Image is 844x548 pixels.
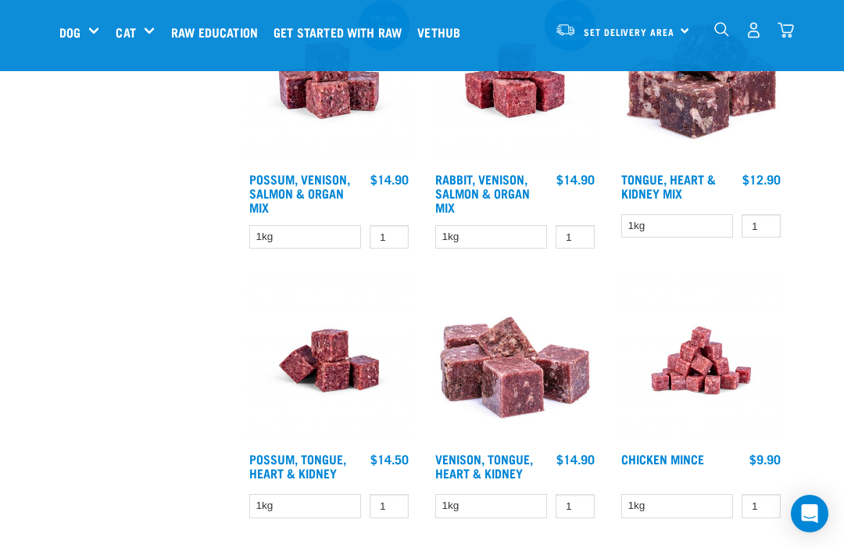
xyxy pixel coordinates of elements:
span: Set Delivery Area [584,29,674,34]
a: Get started with Raw [270,1,413,63]
input: 1 [742,494,781,518]
a: Possum, Tongue, Heart & Kidney [249,455,346,476]
a: Rabbit, Venison, Salmon & Organ Mix [435,175,530,210]
a: Cat [116,23,135,41]
a: Vethub [413,1,472,63]
img: Possum Tongue Heart Kidney 1682 [245,277,413,444]
a: Tongue, Heart & Kidney Mix [621,175,716,196]
div: $14.90 [370,172,409,186]
a: Dog [59,23,80,41]
div: Open Intercom Messenger [791,495,828,532]
input: 1 [556,494,595,518]
input: 1 [742,214,781,238]
div: $12.90 [742,172,781,186]
a: Venison, Tongue, Heart & Kidney [435,455,533,476]
div: $9.90 [749,452,781,466]
div: $14.90 [556,172,595,186]
input: 1 [556,225,595,249]
img: home-icon@2x.png [778,22,794,38]
img: Chicken M Ince 1613 [617,277,785,444]
input: 1 [370,225,409,249]
div: $14.50 [370,452,409,466]
a: Possum, Venison, Salmon & Organ Mix [249,175,350,210]
a: Raw Education [167,1,270,63]
a: Chicken Mince [621,455,704,462]
img: Pile Of Cubed Venison Tongue Mix For Pets [431,277,599,444]
img: home-icon-1@2x.png [714,22,729,37]
img: van-moving.png [555,23,576,37]
img: user.png [746,22,762,38]
input: 1 [370,494,409,518]
div: $14.90 [556,452,595,466]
